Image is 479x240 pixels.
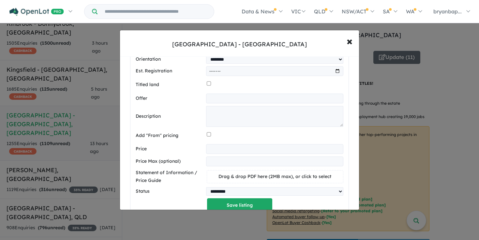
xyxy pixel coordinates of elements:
[136,157,203,165] label: Price Max (optional)
[9,8,64,16] img: Openlot PRO Logo White
[136,169,204,185] label: Statement of Information / Price Guide
[136,67,203,75] label: Est. Registration
[218,173,331,179] span: Drag & drop PDF here (2MB max), or click to select
[136,145,203,153] label: Price
[136,55,203,63] label: Orientation
[172,40,307,49] div: [GEOGRAPHIC_DATA] - [GEOGRAPHIC_DATA]
[136,187,203,195] label: Status
[433,8,462,15] span: bryanbap...
[136,132,204,140] label: Add "From" pricing
[136,112,203,120] label: Description
[99,5,213,19] input: Try estate name, suburb, builder or developer
[136,95,203,102] label: Offer
[136,81,204,89] label: Titled land
[347,34,352,48] span: ×
[207,198,272,212] button: Save listing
